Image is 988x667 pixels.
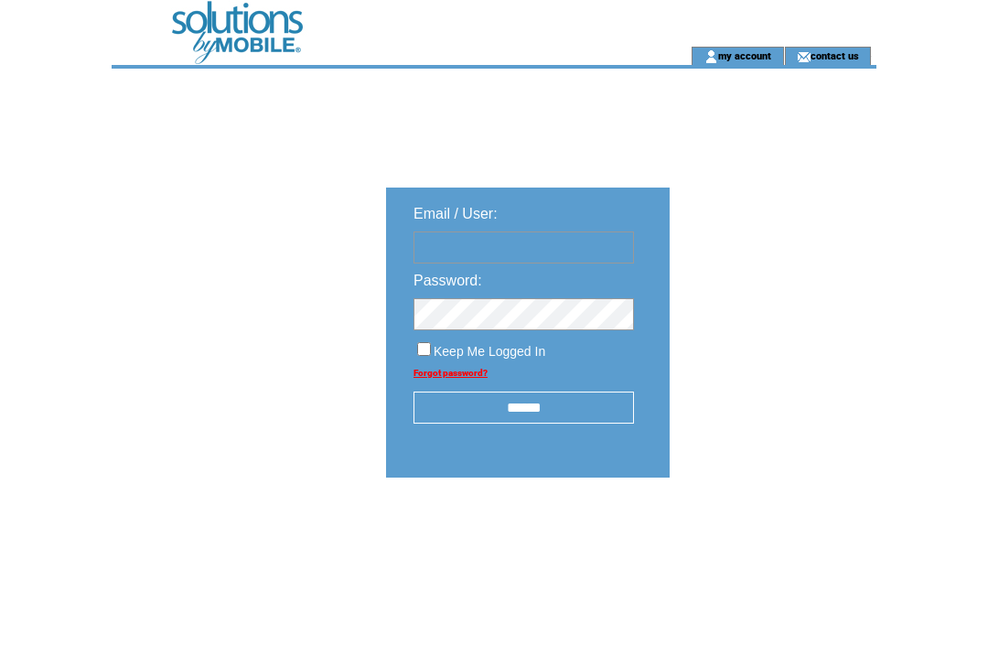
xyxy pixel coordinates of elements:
a: Forgot password? [413,368,488,378]
span: Keep Me Logged In [434,344,545,359]
img: contact_us_icon.gif;jsessionid=7F9F80F17D4AB0D63AB2C7CB11787392 [797,49,811,64]
a: contact us [811,49,859,61]
span: Email / User: [413,206,498,221]
img: account_icon.gif;jsessionid=7F9F80F17D4AB0D63AB2C7CB11787392 [704,49,718,64]
span: Password: [413,273,482,288]
img: transparent.png;jsessionid=7F9F80F17D4AB0D63AB2C7CB11787392 [723,523,814,546]
a: my account [718,49,771,61]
